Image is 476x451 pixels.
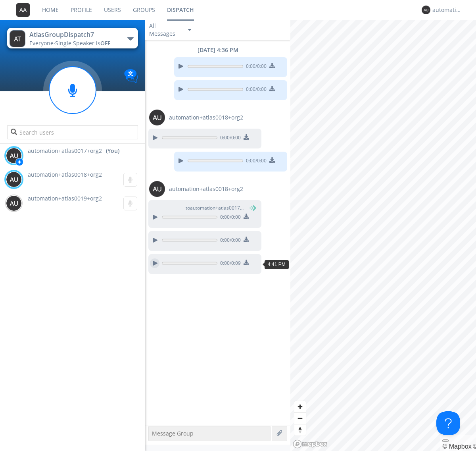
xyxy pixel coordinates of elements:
[244,214,249,219] img: download media button
[6,148,22,164] img: 373638.png
[7,125,138,139] input: Search users
[106,147,119,155] div: (You)
[217,237,241,245] span: 0:00 / 0:00
[217,214,241,222] span: 0:00 / 0:00
[268,262,286,267] span: 4:41 PM
[29,39,119,47] div: Everyone ·
[7,28,138,48] button: AtlasGroupDispatch7Everyone·Single Speaker isOFF
[149,181,165,197] img: 373638.png
[217,134,241,143] span: 0:00 / 0:00
[149,22,181,38] div: All Messages
[244,134,249,140] img: download media button
[55,39,110,47] span: Single Speaker is
[124,69,138,83] img: Translation enabled
[243,86,267,94] span: 0:00 / 0:00
[293,439,328,449] a: Mapbox logo
[100,39,110,47] span: OFF
[294,412,306,424] button: Zoom out
[243,63,267,71] span: 0:00 / 0:00
[10,30,25,47] img: 373638.png
[145,46,290,54] div: [DATE] 4:36 PM
[442,443,471,450] a: Mapbox
[6,195,22,211] img: 373638.png
[169,114,243,121] span: automation+atlas0018+org2
[442,439,449,442] button: Toggle attribution
[188,29,191,31] img: caret-down-sm.svg
[149,110,165,125] img: 373638.png
[186,204,245,212] span: to automation+atlas0017+org2
[16,3,30,17] img: 373638.png
[294,401,306,412] button: Zoom in
[432,6,462,14] div: automation+atlas0017+org2
[217,260,241,268] span: 0:00 / 0:09
[269,157,275,163] img: download media button
[29,30,119,39] div: AtlasGroupDispatch7
[436,411,460,435] iframe: Toggle Customer Support
[422,6,430,14] img: 373638.png
[28,147,102,155] span: automation+atlas0017+org2
[294,424,306,436] button: Reset bearing to north
[6,172,22,187] img: 373638.png
[28,171,102,178] span: automation+atlas0018+org2
[28,195,102,202] span: automation+atlas0019+org2
[269,63,275,68] img: download media button
[244,237,249,242] img: download media button
[269,86,275,91] img: download media button
[244,260,249,265] img: download media button
[169,185,243,193] span: automation+atlas0018+org2
[243,157,267,166] span: 0:00 / 0:00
